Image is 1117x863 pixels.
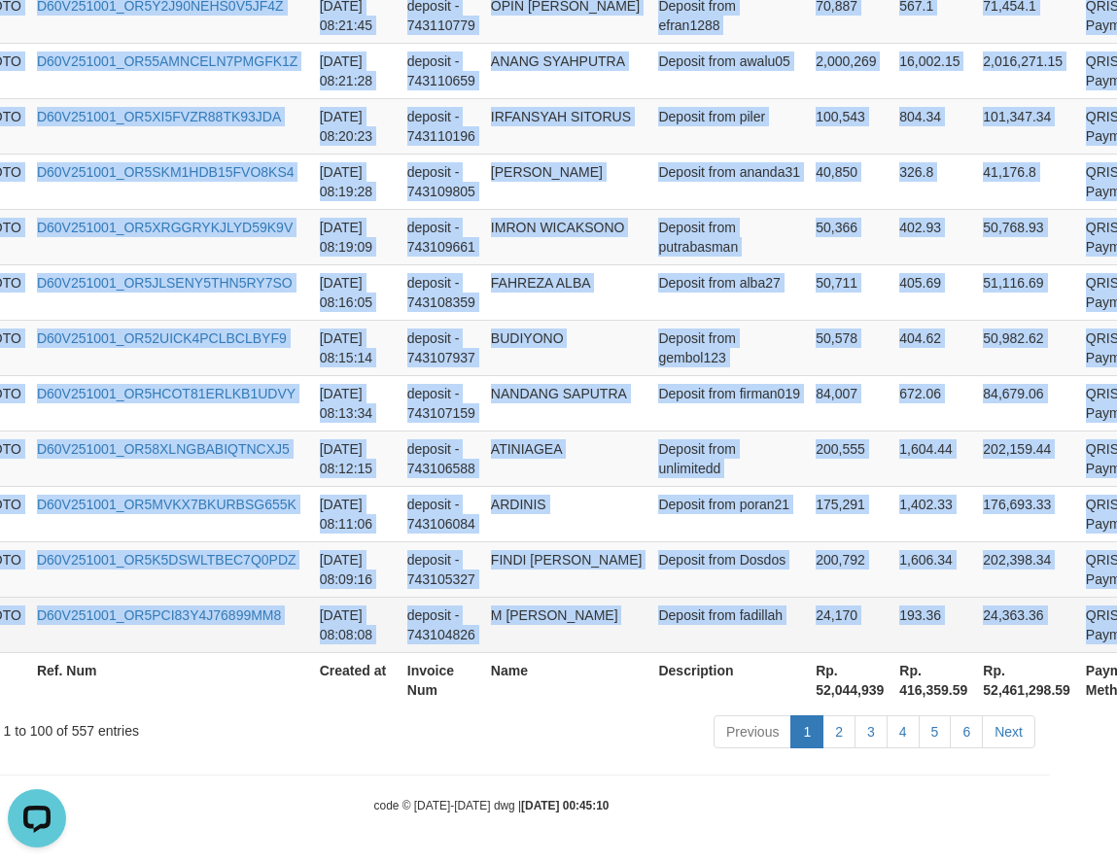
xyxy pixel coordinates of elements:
td: Deposit from gembol123 [650,320,808,375]
th: Invoice Num [400,652,483,708]
td: Deposit from awalu05 [650,43,808,98]
small: code © [DATE]-[DATE] dwg | [374,799,610,812]
th: Rp. 52,461,298.59 [975,652,1078,708]
td: 176,693.33 [975,486,1078,541]
td: 200,555 [808,431,891,486]
td: ANANG SYAHPUTRA [483,43,651,98]
a: 4 [887,715,920,748]
td: [DATE] 08:16:05 [312,264,400,320]
th: Rp. 52,044,939 [808,652,891,708]
td: deposit - 743109661 [400,209,483,264]
td: Deposit from firman019 [650,375,808,431]
a: D60V251001_OR5PCI83Y4J76899MM8 [37,607,281,623]
td: deposit - 743107159 [400,375,483,431]
td: 405.69 [891,264,975,320]
td: 1,606.34 [891,541,975,597]
a: D60V251001_OR55AMNCELN7PMGFK1Z [37,53,297,69]
td: [DATE] 08:19:09 [312,209,400,264]
td: Deposit from ananda31 [650,154,808,209]
td: 50,982.62 [975,320,1078,375]
td: deposit - 743110196 [400,98,483,154]
td: 202,159.44 [975,431,1078,486]
td: 50,711 [808,264,891,320]
td: 24,363.36 [975,597,1078,652]
th: Rp. 416,359.59 [891,652,975,708]
td: [DATE] 08:21:28 [312,43,400,98]
td: deposit - 743105327 [400,541,483,597]
td: [DATE] 08:20:23 [312,98,400,154]
a: 1 [790,715,823,748]
td: 2,000,269 [808,43,891,98]
td: BUDIYONO [483,320,651,375]
td: deposit - 743110659 [400,43,483,98]
th: Ref. Num [29,652,312,708]
td: 202,398.34 [975,541,1078,597]
a: D60V251001_OR5SKM1HDB15FVO8KS4 [37,164,295,180]
td: 200,792 [808,541,891,597]
td: NANDANG SAPUTRA [483,375,651,431]
td: [DATE] 08:09:16 [312,541,400,597]
td: ARDINIS [483,486,651,541]
td: deposit - 743106084 [400,486,483,541]
td: 175,291 [808,486,891,541]
button: Open LiveChat chat widget [8,8,66,66]
td: IRFANSYAH SITORUS [483,98,651,154]
td: FAHREZA ALBA [483,264,651,320]
td: 2,016,271.15 [975,43,1078,98]
a: D60V251001_OR5JLSENY5THN5RY7SO [37,275,293,291]
a: Previous [714,715,791,748]
td: 50,768.93 [975,209,1078,264]
td: deposit - 743104826 [400,597,483,652]
a: D60V251001_OR5K5DSWLTBEC7Q0PDZ [37,552,297,568]
td: deposit - 743106588 [400,431,483,486]
td: [DATE] 08:13:34 [312,375,400,431]
td: Deposit from alba27 [650,264,808,320]
td: FINDI [PERSON_NAME] [483,541,651,597]
td: 804.34 [891,98,975,154]
td: IMRON WICAKSONO [483,209,651,264]
td: 50,366 [808,209,891,264]
td: 40,850 [808,154,891,209]
th: Name [483,652,651,708]
td: Deposit from Dosdos [650,541,808,597]
td: 404.62 [891,320,975,375]
td: [DATE] 08:15:14 [312,320,400,375]
td: [PERSON_NAME] [483,154,651,209]
td: ATINIAGEA [483,431,651,486]
td: M [PERSON_NAME] [483,597,651,652]
td: 193.36 [891,597,975,652]
td: 326.8 [891,154,975,209]
td: [DATE] 08:19:28 [312,154,400,209]
td: 41,176.8 [975,154,1078,209]
td: 672.06 [891,375,975,431]
td: deposit - 743108359 [400,264,483,320]
td: 50,578 [808,320,891,375]
a: Next [982,715,1035,748]
a: D60V251001_OR52UICK4PCLBCLBYF9 [37,330,287,346]
td: Deposit from fadillah [650,597,808,652]
td: deposit - 743109805 [400,154,483,209]
td: Deposit from putrabasman [650,209,808,264]
td: [DATE] 08:12:15 [312,431,400,486]
a: D60V251001_OR58XLNGBABIQTNCXJ5 [37,441,290,457]
td: Deposit from poran21 [650,486,808,541]
td: 24,170 [808,597,891,652]
th: Created at [312,652,400,708]
td: 402.93 [891,209,975,264]
a: 6 [950,715,983,748]
th: Description [650,652,808,708]
td: 100,543 [808,98,891,154]
td: Deposit from unlimitedd [650,431,808,486]
strong: [DATE] 00:45:10 [521,799,609,812]
td: 1,604.44 [891,431,975,486]
td: Deposit from piler [650,98,808,154]
a: 2 [822,715,855,748]
td: 51,116.69 [975,264,1078,320]
a: D60V251001_OR5XRGGRYKJLYD59K9V [37,220,293,235]
td: deposit - 743107937 [400,320,483,375]
a: D60V251001_OR5MVKX7BKURBSG655K [37,497,297,512]
a: D60V251001_OR5HCOT81ERLKB1UDVY [37,386,296,401]
td: 1,402.33 [891,486,975,541]
a: 5 [919,715,952,748]
a: D60V251001_OR5XI5FVZR88TK93JDA [37,109,281,124]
